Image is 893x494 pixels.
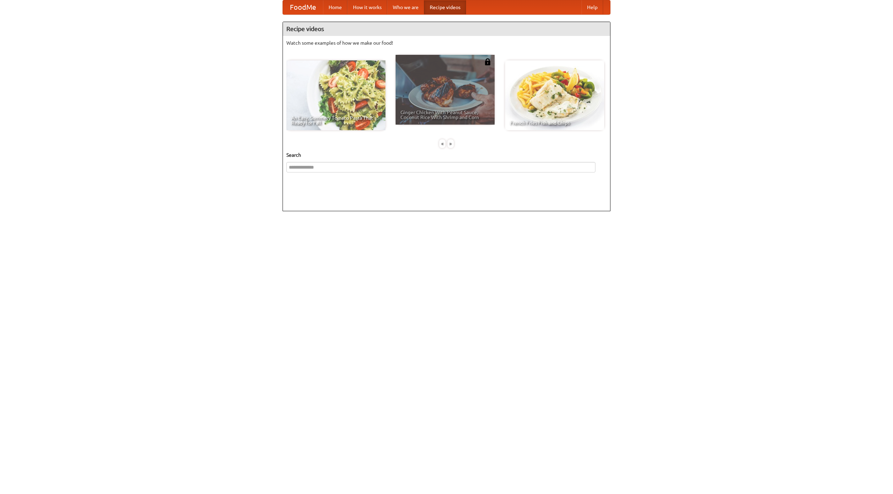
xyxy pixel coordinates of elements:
[283,0,323,14] a: FoodMe
[286,152,607,158] h5: Search
[347,0,387,14] a: How it works
[505,60,604,130] a: French Fries Fish and Chips
[581,0,603,14] a: Help
[424,0,466,14] a: Recipe videos
[387,0,424,14] a: Who we are
[439,139,445,148] div: «
[283,22,610,36] h4: Recipe videos
[286,39,607,46] p: Watch some examples of how we make our food!
[448,139,454,148] div: »
[323,0,347,14] a: Home
[291,116,381,125] span: An Easy, Summery Tomato Pasta That's Ready for Fall
[484,58,491,65] img: 483408.png
[286,60,385,130] a: An Easy, Summery Tomato Pasta That's Ready for Fall
[510,120,599,125] span: French Fries Fish and Chips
